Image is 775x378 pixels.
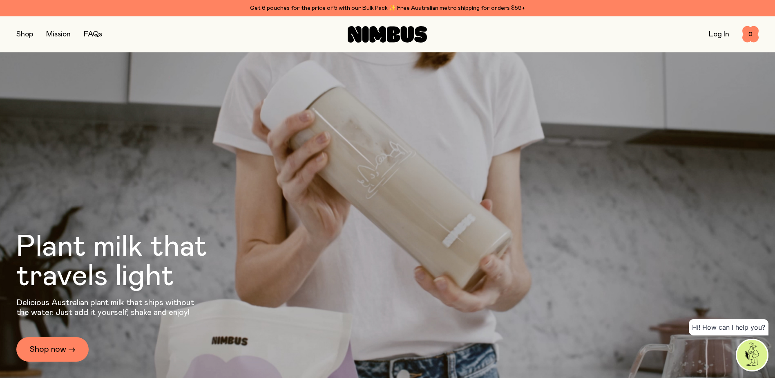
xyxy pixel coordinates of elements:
a: FAQs [84,31,102,38]
img: agent [737,340,767,370]
p: Delicious Australian plant milk that ships without the water. Just add it yourself, shake and enjoy! [16,298,199,317]
a: Log In [709,31,729,38]
button: 0 [742,26,759,43]
h1: Plant milk that travels light [16,232,252,291]
a: Mission [46,31,71,38]
div: Get 6 pouches for the price of 5 with our Bulk Pack ✨ Free Australian metro shipping for orders $59+ [16,3,759,13]
div: Hi! How can I help you? [689,319,768,335]
a: Shop now → [16,337,89,362]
